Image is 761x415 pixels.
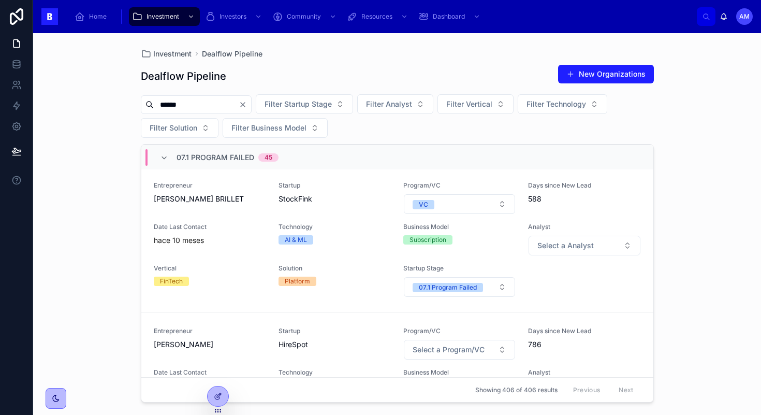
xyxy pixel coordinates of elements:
span: Program/VC [403,181,516,190]
span: Investment [147,12,179,21]
span: Select a Program/VC [413,345,485,355]
button: Select Button [223,118,328,138]
button: Select Button [404,340,515,360]
span: StockFink [279,194,391,204]
a: Investment [141,49,192,59]
span: Business Model [403,368,516,377]
div: Platform [285,277,310,286]
img: App logo [41,8,58,25]
span: Investors [219,12,246,21]
span: Investment [153,49,192,59]
span: Startup Stage [403,264,516,273]
span: Days since New Lead [528,181,640,190]
div: 45 [265,153,272,162]
span: Community [287,12,321,21]
span: 786 [528,339,640,350]
a: Home [71,7,114,26]
button: Clear [239,101,251,109]
span: Filter Solution [150,123,197,133]
span: Date Last Contact [154,223,266,231]
span: Entrepreneur [154,327,266,335]
span: Resources [361,12,392,21]
span: Vertical [154,264,266,273]
span: [PERSON_NAME] BRILLET [154,194,266,204]
button: Select Button [404,194,515,214]
span: Filter Startup Stage [265,99,332,109]
span: Analyst [528,223,640,231]
span: HireSpot [279,339,391,350]
div: scrollable content [66,5,697,28]
span: Select a Analyst [537,240,594,251]
button: New Organizations [558,65,654,83]
span: Home [89,12,107,21]
span: 07.1 Program Failed [177,152,254,163]
span: Filter Analyst [366,99,412,109]
p: hace 10 meses [154,235,204,246]
span: Showing 406 of 406 results [475,386,558,394]
button: Select Button [357,94,433,114]
span: Analyst [528,368,640,377]
div: VC [419,200,428,209]
a: Dealflow Pipeline [202,49,262,59]
span: Dashboard [433,12,465,21]
div: AI & ML [285,235,307,245]
button: Select Button [141,118,218,138]
span: Program/VC [403,327,516,335]
span: Filter Technology [526,99,586,109]
span: AM [739,12,750,21]
button: Select Button [404,277,515,297]
button: Select Button [256,94,353,114]
div: FinTech [160,277,183,286]
a: Investment [129,7,200,26]
a: Community [269,7,342,26]
span: Filter Business Model [231,123,306,133]
button: Select Button [437,94,514,114]
div: Subscription [409,235,446,245]
span: Technology [279,368,391,377]
a: Resources [344,7,413,26]
a: Entrepreneur[PERSON_NAME] BRILLETStartupStockFinkProgram/VCSelect ButtonDays since New Lead588Dat... [141,166,653,312]
a: Dashboard [415,7,486,26]
span: Filter Vertical [446,99,492,109]
button: Select Button [518,94,607,114]
span: Technology [279,223,391,231]
button: Select Button [529,236,640,255]
span: [PERSON_NAME] [154,339,266,350]
span: Solution [279,264,391,273]
span: Entrepreneur [154,181,266,190]
span: Business Model [403,223,516,231]
span: Startup [279,327,391,335]
span: Date Last Contact [154,368,266,377]
h1: Dealflow Pipeline [141,69,226,83]
div: 07.1 Program Failed [419,283,477,292]
span: Startup [279,181,391,190]
a: Investors [202,7,267,26]
span: Days since New Lead [528,327,640,335]
span: 588 [528,194,640,204]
